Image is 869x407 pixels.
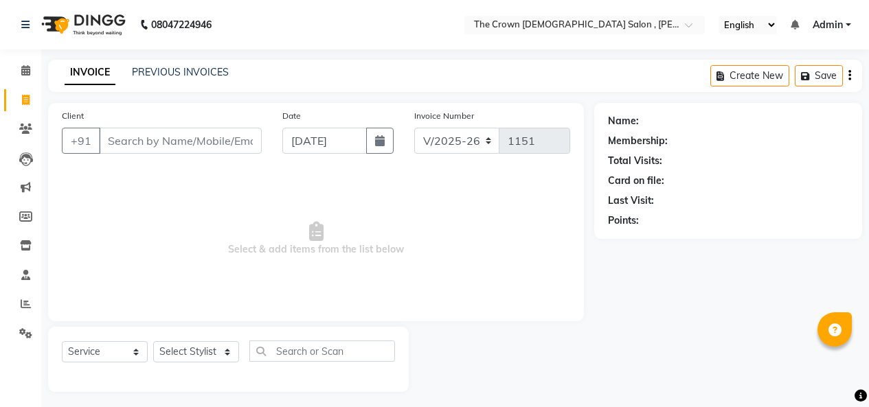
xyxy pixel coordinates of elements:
button: Save [795,65,843,86]
span: Admin [813,18,843,32]
a: INVOICE [65,60,115,85]
button: Create New [710,65,789,86]
div: Membership: [608,134,668,148]
img: logo [35,5,129,44]
label: Client [62,110,84,122]
div: Name: [608,114,639,128]
label: Date [282,110,301,122]
button: +91 [62,128,100,154]
div: Card on file: [608,174,664,188]
iframe: chat widget [811,352,855,393]
div: Last Visit: [608,194,654,208]
input: Search or Scan [249,340,395,362]
div: Points: [608,213,639,228]
span: Select & add items from the list below [62,170,570,307]
b: 08047224946 [151,5,212,44]
div: Total Visits: [608,154,662,168]
label: Invoice Number [414,110,474,122]
a: PREVIOUS INVOICES [132,66,229,78]
input: Search by Name/Mobile/Email/Code [99,128,262,154]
